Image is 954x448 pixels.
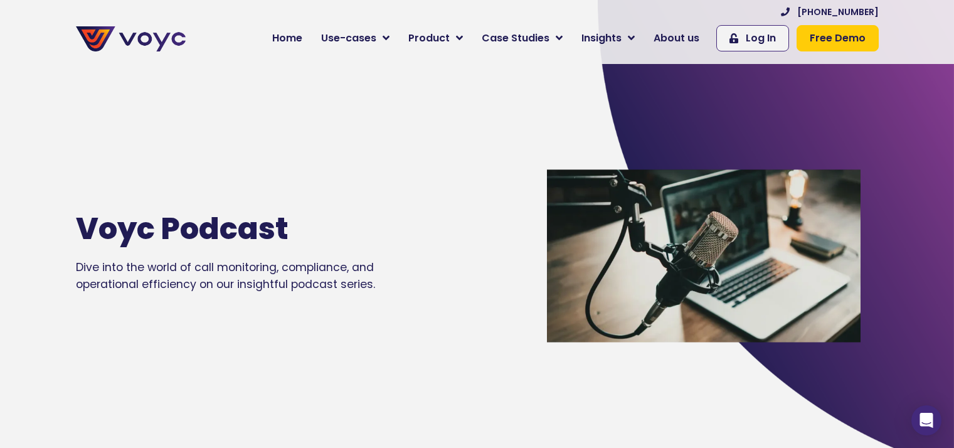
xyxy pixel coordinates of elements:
h1: Voyc Podcast [76,211,397,247]
img: voyc-full-logo [76,26,186,51]
a: About us [644,26,709,51]
a: Insights [572,26,644,51]
a: Log In [716,25,789,51]
a: Home [263,26,312,51]
span: Product [408,31,450,46]
div: Open Intercom Messenger [911,405,941,435]
span: Insights [581,31,622,46]
span: Case Studies [482,31,549,46]
span: Free Demo [810,31,866,46]
a: Free Demo [797,25,879,51]
span: Home [272,31,302,46]
a: Product [399,26,472,51]
a: Use-cases [312,26,399,51]
span: About us [654,31,699,46]
span: Log In [746,31,776,46]
img: Podcast home page image with mic and laptop [547,99,861,413]
a: Case Studies [472,26,572,51]
a: [PHONE_NUMBER] [781,6,879,19]
span: [PHONE_NUMBER] [797,6,879,19]
span: Use-cases [321,31,376,46]
p: Dive into the world of call monitoring, compliance, and operational efficiency on our insightful ... [76,259,435,292]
